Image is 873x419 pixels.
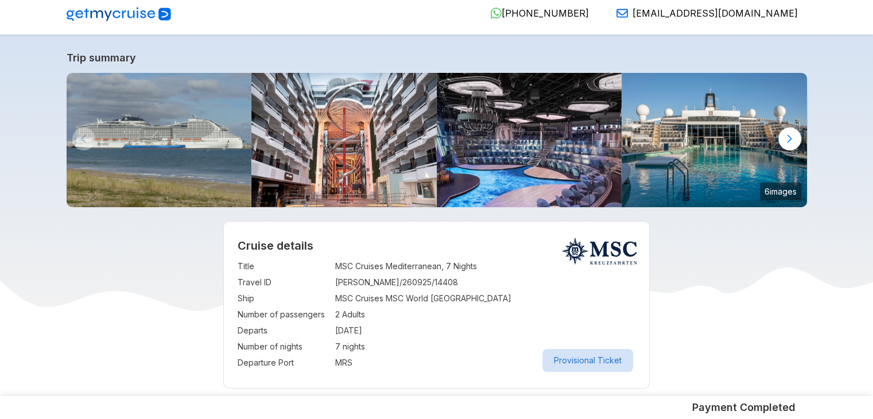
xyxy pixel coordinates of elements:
img: eu_ground-breaking-design.jpg [251,73,437,207]
img: Email [616,7,628,19]
td: Ship [238,290,329,307]
button: Provisional Ticket [542,349,633,372]
img: msc-world-europa-panorama-lounge.jpg [437,73,622,207]
h2: Cruise details [238,239,635,253]
td: [PERSON_NAME]/260925/14408 [335,274,635,290]
td: 2 Adults [335,307,635,323]
td: MRS [335,355,635,371]
td: Number of nights [238,339,329,355]
span: [EMAIL_ADDRESS][DOMAIN_NAME] [633,7,798,19]
td: : [329,339,335,355]
td: Title [238,258,329,274]
img: MSC_World_Europa_La_Rochelle.jpg [67,73,252,207]
td: : [329,290,335,307]
td: Number of passengers [238,307,329,323]
img: WhatsApp [490,7,502,19]
td: Travel ID [238,274,329,290]
td: : [329,258,335,274]
h5: Payment Completed [692,401,796,414]
td: : [329,323,335,339]
td: MSC Cruises Mediterranean, 7 Nights [335,258,635,274]
a: [EMAIL_ADDRESS][DOMAIN_NAME] [607,7,798,19]
img: msc-world-america-la-plage-pool.jpg [622,73,807,207]
td: : [329,274,335,290]
td: 7 nights [335,339,635,355]
td: Departure Port [238,355,329,371]
span: [PHONE_NUMBER] [502,7,589,19]
a: Trip summary [67,52,807,64]
td: : [329,307,335,323]
td: [DATE] [335,323,635,339]
td: MSC Cruises MSC World [GEOGRAPHIC_DATA] [335,290,635,307]
td: : [329,355,335,371]
a: [PHONE_NUMBER] [481,7,589,19]
small: 6 images [760,183,801,200]
td: Departs [238,323,329,339]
